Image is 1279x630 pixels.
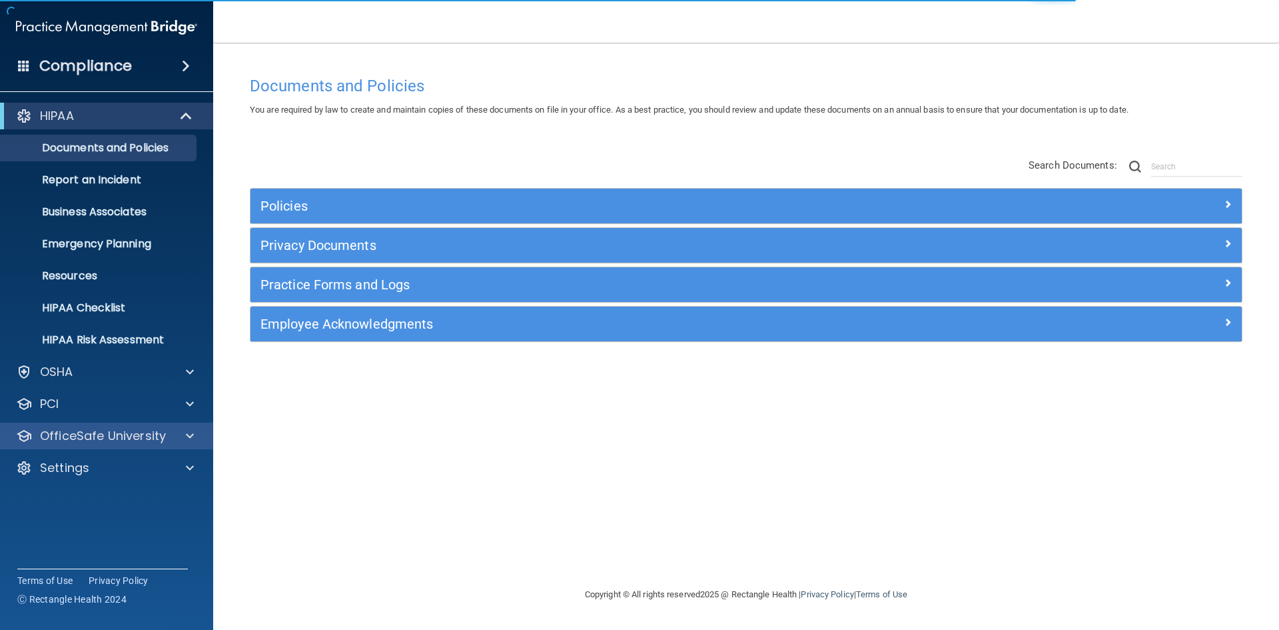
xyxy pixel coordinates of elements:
span: Ⓒ Rectangle Health 2024 [17,593,127,606]
h5: Employee Acknowledgments [260,317,984,331]
img: PMB logo [16,14,197,41]
p: Documents and Policies [9,141,191,155]
a: Terms of Use [856,589,907,599]
p: OfficeSafe University [40,428,166,444]
span: Search Documents: [1029,159,1117,171]
a: Terms of Use [17,574,73,587]
a: Privacy Policy [801,589,853,599]
h5: Policies [260,199,984,213]
p: HIPAA Checklist [9,301,191,315]
h4: Documents and Policies [250,77,1242,95]
input: Search [1151,157,1242,177]
p: OSHA [40,364,73,380]
p: Emergency Planning [9,237,191,251]
a: Policies [260,195,1232,217]
p: Settings [40,460,89,476]
h5: Privacy Documents [260,238,984,253]
p: Business Associates [9,205,191,219]
p: HIPAA [40,108,74,124]
p: Resources [9,269,191,283]
span: You are required by law to create and maintain copies of these documents on file in your office. ... [250,105,1128,115]
p: Report an Incident [9,173,191,187]
a: PCI [16,396,194,412]
img: ic-search.3b580494.png [1129,161,1141,173]
a: OSHA [16,364,194,380]
p: HIPAA Risk Assessment [9,333,191,347]
a: Privacy Documents [260,235,1232,256]
a: Settings [16,460,194,476]
a: Privacy Policy [89,574,149,587]
a: Employee Acknowledgments [260,313,1232,335]
h4: Compliance [39,57,132,75]
p: PCI [40,396,59,412]
a: HIPAA [16,108,193,124]
h5: Practice Forms and Logs [260,277,984,292]
div: Copyright © All rights reserved 2025 @ Rectangle Health | | [503,573,989,616]
a: OfficeSafe University [16,428,194,444]
a: Practice Forms and Logs [260,274,1232,295]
